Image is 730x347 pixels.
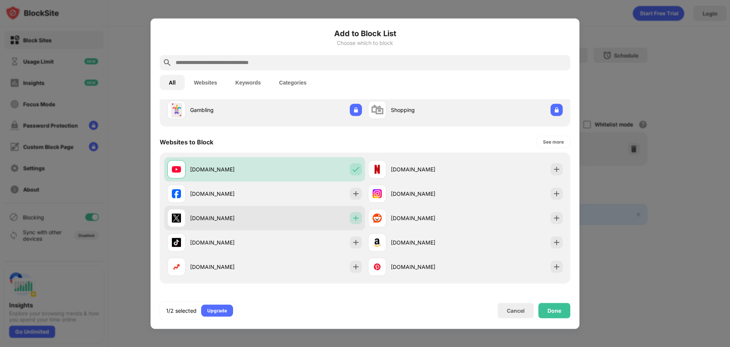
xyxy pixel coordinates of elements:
[190,214,265,222] div: [DOMAIN_NAME]
[185,75,226,90] button: Websites
[172,262,181,271] img: favicons
[172,189,181,198] img: favicons
[373,238,382,247] img: favicons
[207,307,227,314] div: Upgrade
[391,190,465,198] div: [DOMAIN_NAME]
[172,238,181,247] img: favicons
[190,165,265,173] div: [DOMAIN_NAME]
[190,263,265,271] div: [DOMAIN_NAME]
[163,58,172,67] img: search.svg
[270,75,316,90] button: Categories
[226,75,270,90] button: Keywords
[391,106,465,114] div: Shopping
[172,213,181,222] img: favicons
[373,262,382,271] img: favicons
[160,40,570,46] div: Choose which to block
[160,27,570,39] h6: Add to Block List
[172,165,181,174] img: favicons
[547,307,561,313] div: Done
[190,238,265,246] div: [DOMAIN_NAME]
[168,102,184,118] div: 🃏
[190,106,265,114] div: Gambling
[373,189,382,198] img: favicons
[371,102,384,118] div: 🛍
[391,214,465,222] div: [DOMAIN_NAME]
[373,213,382,222] img: favicons
[160,138,213,146] div: Websites to Block
[507,307,525,314] div: Cancel
[391,263,465,271] div: [DOMAIN_NAME]
[391,165,465,173] div: [DOMAIN_NAME]
[373,165,382,174] img: favicons
[391,238,465,246] div: [DOMAIN_NAME]
[543,138,564,146] div: See more
[160,75,185,90] button: All
[190,190,265,198] div: [DOMAIN_NAME]
[166,307,197,314] div: 1/2 selected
